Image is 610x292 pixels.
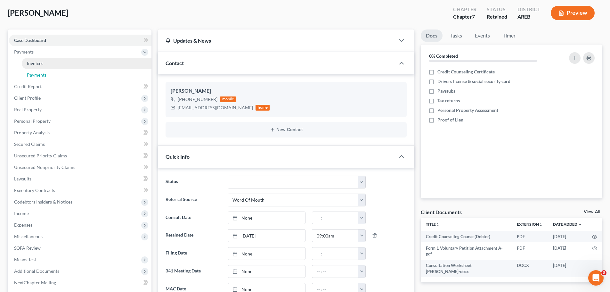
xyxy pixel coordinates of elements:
span: Real Property [14,107,42,112]
a: None [228,265,305,278]
span: Contact [166,60,184,66]
span: Executory Contracts [14,188,55,193]
iframe: Intercom live chat [588,270,604,286]
span: Expenses [14,222,32,228]
span: Payments [14,49,34,54]
span: Tax returns [437,97,460,104]
td: Consultation Worksheet [PERSON_NAME]-docx [421,260,512,278]
a: NextChapter Mailing [9,277,151,288]
a: Secured Claims [9,138,151,150]
label: Retained Date [162,229,224,242]
td: PDF [512,242,548,260]
span: Case Dashboard [14,38,46,43]
span: Proof of Lien [437,117,463,123]
span: Invoices [27,61,43,66]
span: Unsecured Nonpriority Claims [14,164,75,170]
label: 341 Meeting Date [162,265,224,278]
input: -- : -- [312,265,358,278]
a: Executory Contracts [9,185,151,196]
div: Chapter [453,6,476,13]
div: [EMAIL_ADDRESS][DOMAIN_NAME] [178,104,253,111]
a: Payments [22,69,151,81]
label: Filing Date [162,247,224,260]
div: AREB [517,13,541,21]
a: [DATE] [228,229,305,242]
div: home [256,105,270,111]
a: Property Analysis [9,127,151,138]
a: Lawsuits [9,173,151,185]
button: New Contact [171,127,402,132]
a: None [228,247,305,260]
a: Credit Report [9,81,151,92]
button: Preview [551,6,595,20]
span: Codebtors Insiders & Notices [14,199,72,204]
td: [DATE] [548,242,587,260]
a: Docs [421,29,443,42]
a: Timer [498,29,521,42]
label: Status [162,176,224,188]
div: Client Documents [421,209,462,215]
span: Paystubs [437,88,455,94]
a: Titleunfold_more [426,222,440,227]
span: Additional Documents [14,268,59,274]
a: Date Added expand_more [553,222,582,227]
a: Events [470,29,495,42]
span: Secured Claims [14,141,45,147]
div: Chapter [453,13,476,21]
span: Drivers license & social security card [437,78,510,85]
a: Unsecured Priority Claims [9,150,151,162]
span: Credit Counseling Certificate [437,69,495,75]
i: unfold_more [436,223,440,227]
td: Credit Counseling Course (Debtor) [421,231,512,242]
span: 7 [472,13,475,20]
input: -- : -- [312,229,358,242]
span: Property Analysis [14,130,50,135]
span: Unsecured Priority Claims [14,153,67,158]
input: -- : -- [312,247,358,260]
label: Referral Source [162,194,224,206]
span: Quick Info [166,154,190,160]
span: Means Test [14,257,36,262]
span: Miscellaneous [14,234,43,239]
a: Tasks [445,29,467,42]
span: Lawsuits [14,176,31,181]
span: NextChapter Mailing [14,280,56,285]
span: SOFA Review [14,245,41,251]
span: Personal Property Assessment [437,107,498,113]
a: Unsecured Nonpriority Claims [9,162,151,173]
a: SOFA Review [9,242,151,254]
a: Invoices [22,58,151,69]
td: PDF [512,231,548,242]
div: District [517,6,541,13]
div: mobile [220,96,236,102]
td: Form 1 Voluntary Petition Attachment A-pdf [421,242,512,260]
td: [DATE] [548,260,587,278]
a: None [228,212,305,224]
div: [PERSON_NAME] [171,87,402,95]
div: [PHONE_NUMBER] [178,96,217,103]
a: Extensionunfold_more [517,222,543,227]
span: Credit Report [14,84,42,89]
label: Consult Date [162,212,224,224]
td: [DATE] [548,231,587,242]
strong: 0% Completed [429,53,458,59]
span: Client Profile [14,95,41,101]
div: Retained [487,13,507,21]
div: Status [487,6,507,13]
td: DOCX [512,260,548,278]
div: Updates & News [166,37,387,44]
span: [PERSON_NAME] [8,8,68,17]
a: View All [584,210,600,214]
span: Personal Property [14,118,51,124]
span: Payments [27,72,46,78]
span: 3 [601,270,606,275]
span: Income [14,211,29,216]
a: Case Dashboard [9,35,151,46]
i: expand_more [578,223,582,227]
i: unfold_more [539,223,543,227]
input: -- : -- [312,212,358,224]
